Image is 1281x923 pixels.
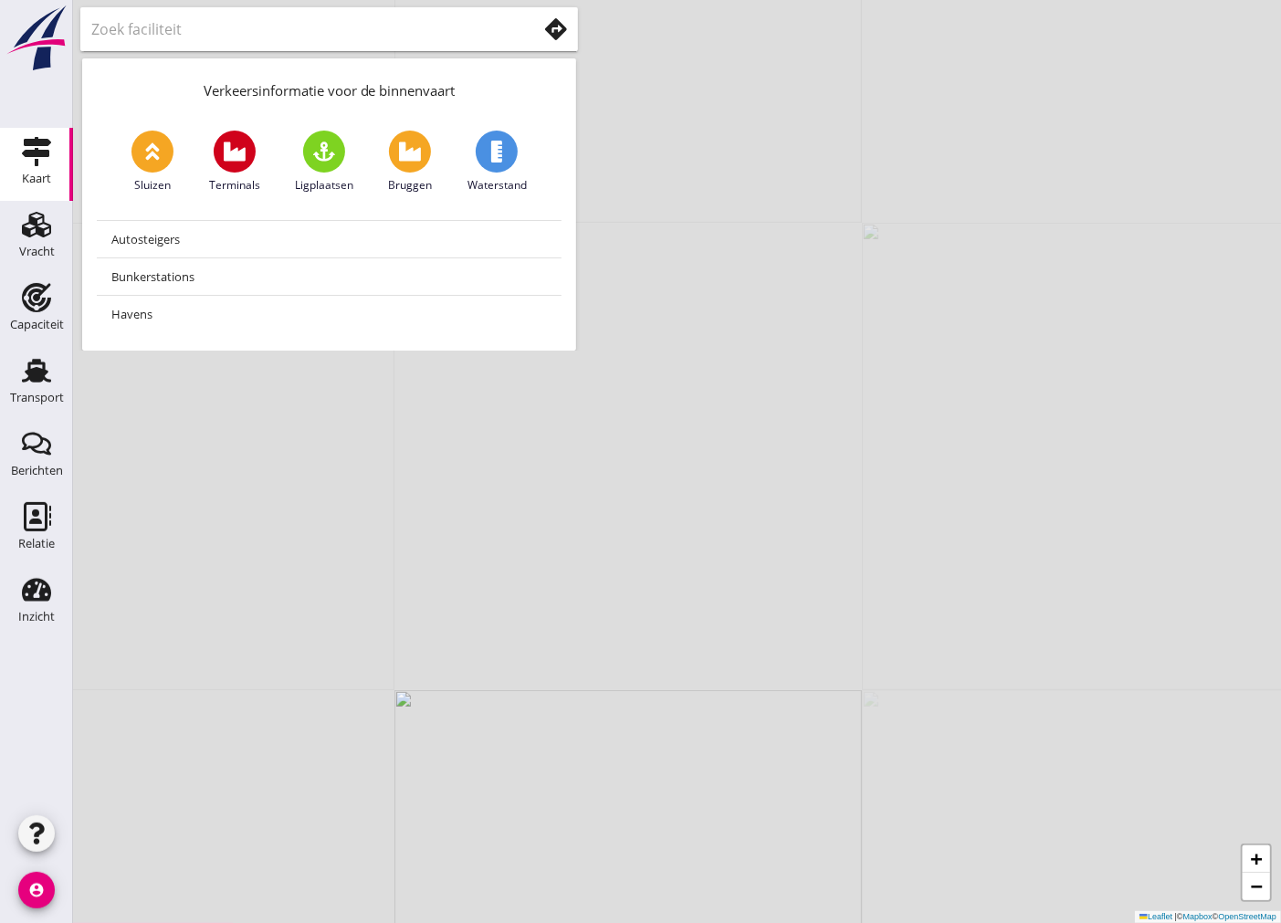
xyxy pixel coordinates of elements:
[1135,911,1281,923] div: © ©
[18,611,55,623] div: Inzicht
[11,465,63,477] div: Berichten
[18,538,55,550] div: Relatie
[4,5,69,72] img: logo-small.a267ee39.svg
[295,131,353,194] a: Ligplaatsen
[295,177,353,194] span: Ligplaatsen
[19,246,55,257] div: Vracht
[1251,875,1263,897] span: −
[467,177,527,194] span: Waterstand
[10,392,64,404] div: Transport
[111,303,547,325] div: Havens
[131,131,173,194] a: Sluizen
[111,228,547,250] div: Autosteigers
[91,15,511,44] input: Zoek faciliteit
[1139,912,1172,921] a: Leaflet
[209,177,260,194] span: Terminals
[388,177,432,194] span: Bruggen
[467,131,527,194] a: Waterstand
[1243,873,1270,900] a: Zoom out
[1183,912,1213,921] a: Mapbox
[1251,847,1263,870] span: +
[111,266,547,288] div: Bunkerstations
[134,177,171,194] span: Sluizen
[388,131,432,194] a: Bruggen
[18,872,55,908] i: account_circle
[1243,845,1270,873] a: Zoom in
[1218,912,1276,921] a: OpenStreetMap
[209,131,260,194] a: Terminals
[10,319,64,330] div: Capaciteit
[22,173,51,184] div: Kaart
[82,58,576,116] div: Verkeersinformatie voor de binnenvaart
[1175,912,1177,921] span: |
